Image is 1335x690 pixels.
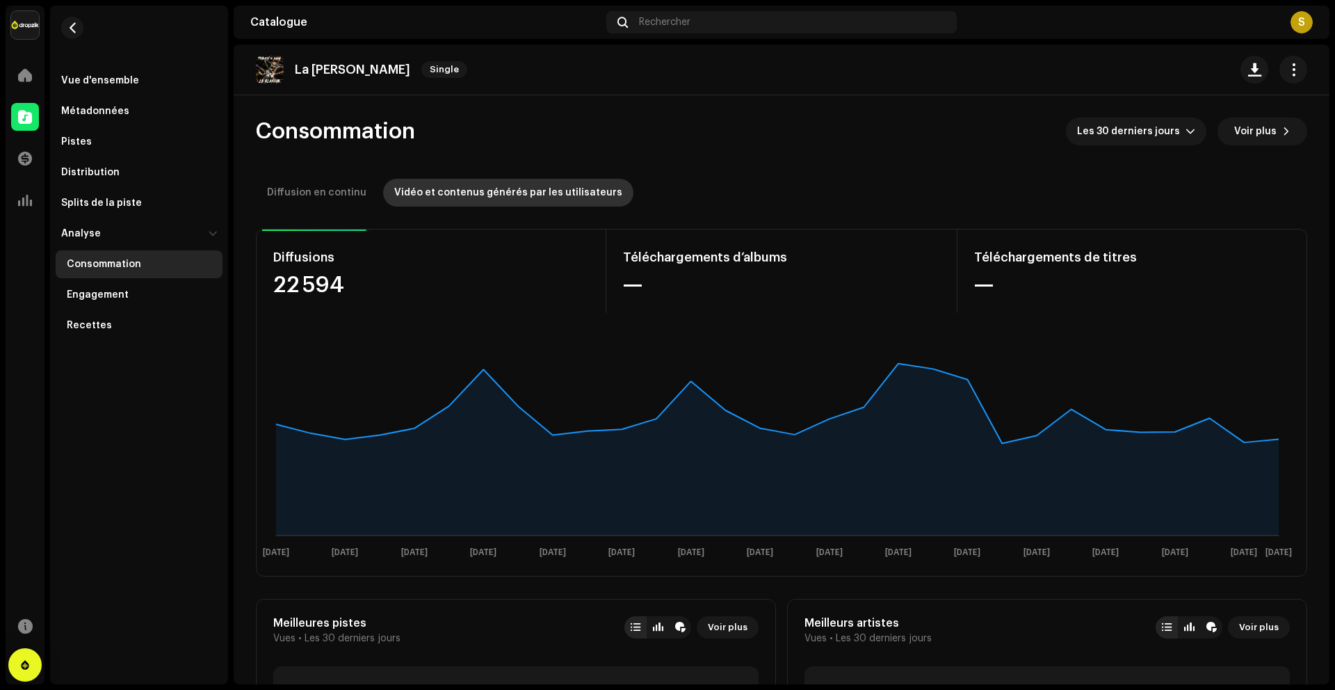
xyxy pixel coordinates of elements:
text: [DATE] [885,548,912,557]
div: Splits de la piste [61,198,142,209]
text: [DATE] [608,548,635,557]
div: Meilleurs artistes [804,616,932,630]
div: — [974,274,1290,296]
div: Open Intercom Messenger [8,648,42,682]
re-m-nav-item: Engagement [56,281,222,309]
button: Voir plus [1228,616,1290,639]
text: [DATE] [1092,548,1119,557]
span: Les 30 derniers jours [305,633,400,644]
span: Vues [273,633,296,644]
div: Catalogue [250,17,601,28]
span: Les 30 derniers jours [1077,118,1186,145]
text: [DATE] [1023,548,1050,557]
text: [DATE] [1265,548,1292,557]
text: [DATE] [678,548,704,557]
text: [DATE] [470,548,496,557]
div: dropdown trigger [1186,118,1195,145]
span: • [298,633,302,644]
span: Les 30 derniers jours [836,633,932,644]
div: Engagement [67,289,129,300]
button: Voir plus [697,616,759,639]
div: S [1290,11,1313,33]
span: Rechercher [639,17,690,28]
div: Analyse [61,228,101,239]
re-m-nav-item: Distribution [56,159,222,186]
div: Distribution [61,167,120,178]
img: 40485dcf-2ed5-4c3f-a775-ad9e04fedea9 [256,56,284,83]
div: Recettes [67,320,112,331]
div: Meilleures pistes [273,616,400,630]
span: Voir plus [1239,613,1279,641]
text: [DATE] [1231,548,1257,557]
text: [DATE] [816,548,843,557]
re-m-nav-item: Splits de la piste [56,189,222,217]
div: Téléchargements de titres [974,246,1290,268]
text: [DATE] [332,548,358,557]
div: Métadonnées [61,106,129,117]
img: 6b198820-6d9f-4d8e-bd7e-78ab9e57ca24 [11,11,39,39]
div: Diffusions [273,246,589,268]
span: • [830,633,833,644]
div: Vue d'ensemble [61,75,139,86]
p: La [PERSON_NAME] [295,63,410,77]
re-m-nav-item: Pistes [56,128,222,156]
div: Vidéo et contenus générés par les utilisateurs [394,179,622,207]
div: — [623,274,939,296]
text: [DATE] [1162,548,1188,557]
div: Consommation [67,259,141,270]
re-m-nav-item: Consommation [56,250,222,278]
re-m-nav-item: Métadonnées [56,97,222,125]
span: Voir plus [708,613,747,641]
re-m-nav-dropdown: Analyse [56,220,222,339]
text: [DATE] [747,548,773,557]
div: Diffusion en continu [267,179,366,207]
re-m-nav-item: Vue d'ensemble [56,67,222,95]
div: Pistes [61,136,92,147]
text: [DATE] [263,548,289,557]
span: Consommation [256,118,415,145]
div: Téléchargements d’albums [623,246,939,268]
div: 22 594 [273,274,589,296]
span: Vues [804,633,827,644]
text: [DATE] [401,548,428,557]
re-m-nav-item: Recettes [56,312,222,339]
button: Voir plus [1217,118,1307,145]
span: Voir plus [1234,118,1277,145]
text: [DATE] [954,548,980,557]
span: Single [421,61,467,78]
text: [DATE] [540,548,566,557]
